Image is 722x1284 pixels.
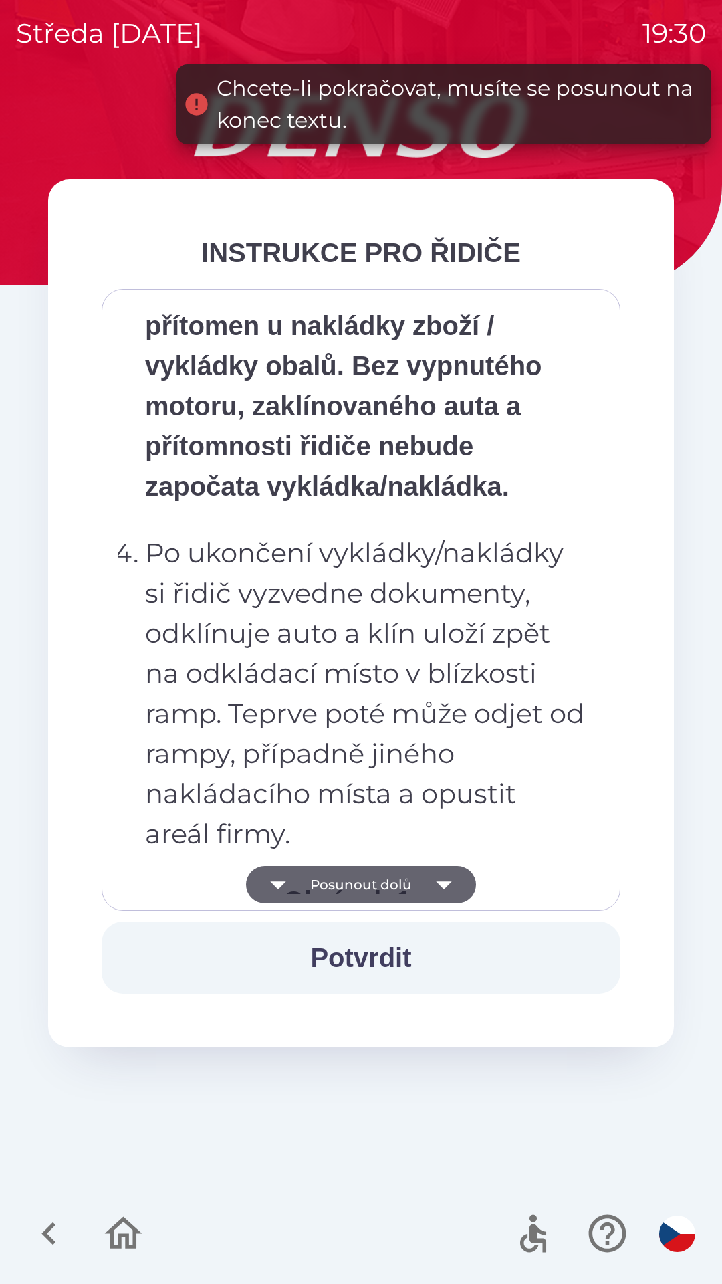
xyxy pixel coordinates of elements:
[246,866,476,903] button: Posunout dolů
[102,233,620,273] div: INSTRUKCE PRO ŘIDIČE
[217,72,698,136] div: Chcete-li pokračovat, musíte se posunout na konec textu.
[642,13,706,53] p: 19:30
[102,922,620,994] button: Potvrdit
[16,13,203,53] p: středa [DATE]
[145,533,585,854] p: Po ukončení vykládky/nakládky si řidič vyzvedne dokumenty, odklínuje auto a klín uloží zpět na od...
[48,94,674,158] img: Logo
[659,1216,695,1252] img: cs flag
